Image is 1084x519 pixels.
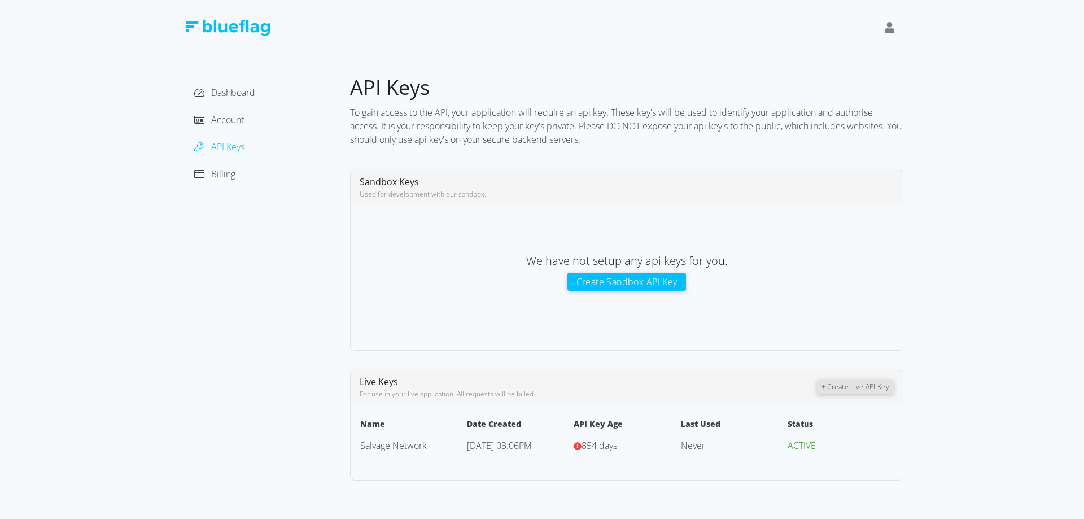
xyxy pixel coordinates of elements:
[194,168,235,180] a: Billing
[211,114,244,126] span: Account
[360,189,894,199] div: Used for development with our sandbox.
[360,389,817,399] div: For use in your live application. All requests will be billed.
[467,439,532,452] span: [DATE] 03:06PM
[194,86,255,99] a: Dashboard
[350,101,903,151] div: To gain access to the API, your application will require an api key. These key's will be used to ...
[350,73,430,101] span: API Keys
[788,439,816,452] span: ACTIVE
[567,273,687,291] button: Create Sandbox API Key
[787,417,894,434] th: Status
[360,417,466,434] th: Name
[211,86,255,99] span: Dashboard
[211,141,244,153] span: API Keys
[817,380,894,394] button: + Create Live API Key
[573,417,680,434] th: API Key Age
[360,376,398,388] span: Live Keys
[680,417,787,434] th: Last Used
[582,439,617,452] span: 854 days
[211,168,235,180] span: Billing
[360,176,419,188] span: Sandbox Keys
[360,439,427,452] a: Salvage Network
[194,141,244,153] a: API Keys
[194,114,244,126] a: Account
[681,439,705,452] span: Never
[185,20,270,36] img: Blue Flag Logo
[466,417,573,434] th: Date Created
[526,253,728,268] span: We have not setup any api keys for you.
